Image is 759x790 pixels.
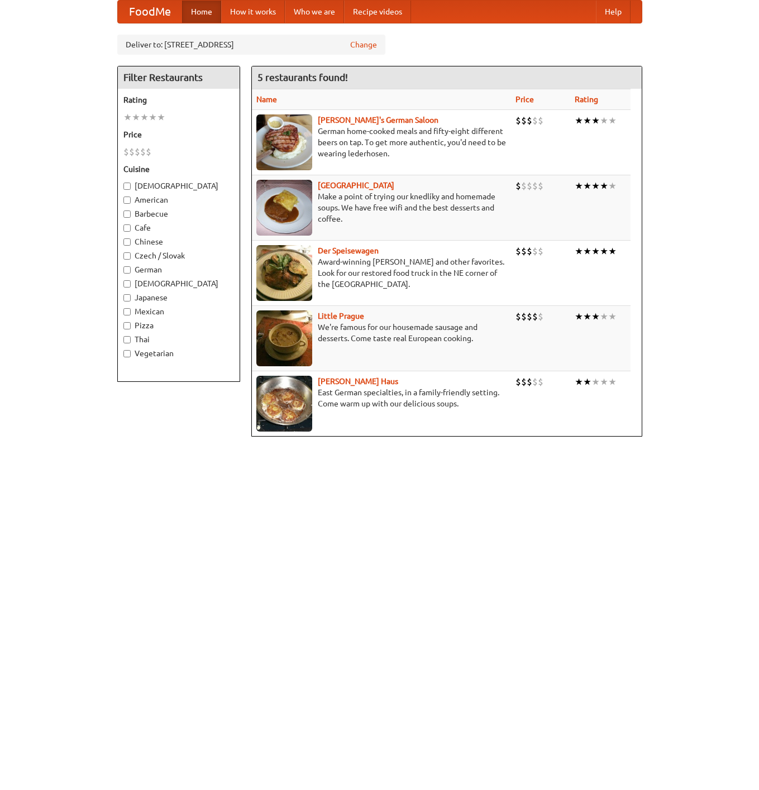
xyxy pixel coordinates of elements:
[123,238,131,246] input: Chinese
[123,280,131,288] input: [DEMOGRAPHIC_DATA]
[123,164,234,175] h5: Cuisine
[123,320,234,331] label: Pizza
[123,292,234,303] label: Japanese
[600,114,608,127] li: ★
[117,35,385,55] div: Deliver to: [STREET_ADDRESS]
[538,245,543,257] li: $
[221,1,285,23] a: How it works
[608,180,617,192] li: ★
[583,376,591,388] li: ★
[596,1,631,23] a: Help
[538,180,543,192] li: $
[318,312,364,320] b: Little Prague
[538,114,543,127] li: $
[532,245,538,257] li: $
[256,387,507,409] p: East German specialties, in a family-friendly setting. Come warm up with our delicious soups.
[527,180,532,192] li: $
[123,194,234,205] label: American
[135,146,140,158] li: $
[591,310,600,323] li: ★
[118,1,182,23] a: FoodMe
[132,111,140,123] li: ★
[118,66,240,89] h4: Filter Restaurants
[575,95,598,104] a: Rating
[123,336,131,343] input: Thai
[257,72,348,83] ng-pluralize: 5 restaurants found!
[140,146,146,158] li: $
[157,111,165,123] li: ★
[123,294,131,301] input: Japanese
[583,310,591,323] li: ★
[532,376,538,388] li: $
[583,180,591,192] li: ★
[140,111,149,123] li: ★
[515,180,521,192] li: $
[256,180,312,236] img: czechpoint.jpg
[123,111,132,123] li: ★
[123,183,131,190] input: [DEMOGRAPHIC_DATA]
[527,310,532,323] li: $
[608,376,617,388] li: ★
[123,322,131,329] input: Pizza
[123,350,131,357] input: Vegetarian
[350,39,377,50] a: Change
[256,376,312,432] img: kohlhaus.jpg
[521,245,527,257] li: $
[123,180,234,191] label: [DEMOGRAPHIC_DATA]
[318,181,394,190] a: [GEOGRAPHIC_DATA]
[532,310,538,323] li: $
[146,146,151,158] li: $
[521,114,527,127] li: $
[527,114,532,127] li: $
[515,114,521,127] li: $
[515,310,521,323] li: $
[532,180,538,192] li: $
[575,376,583,388] li: ★
[600,180,608,192] li: ★
[123,129,234,140] h5: Price
[575,245,583,257] li: ★
[256,191,507,224] p: Make a point of trying our knedlíky and homemade soups. We have free wifi and the best desserts a...
[532,114,538,127] li: $
[285,1,344,23] a: Who we are
[123,266,131,274] input: German
[515,245,521,257] li: $
[344,1,411,23] a: Recipe videos
[123,250,234,261] label: Czech / Slovak
[600,310,608,323] li: ★
[256,126,507,159] p: German home-cooked meals and fifty-eight different beers on tap. To get more authentic, you'd nee...
[256,114,312,170] img: esthers.jpg
[521,310,527,323] li: $
[123,348,234,359] label: Vegetarian
[608,245,617,257] li: ★
[123,197,131,204] input: American
[515,95,534,104] a: Price
[521,376,527,388] li: $
[318,246,379,255] b: Der Speisewagen
[608,114,617,127] li: ★
[256,310,312,366] img: littleprague.jpg
[575,310,583,323] li: ★
[256,245,312,301] img: speisewagen.jpg
[256,256,507,290] p: Award-winning [PERSON_NAME] and other favorites. Look for our restored food truck in the NE corne...
[256,322,507,344] p: We're famous for our housemade sausage and desserts. Come taste real European cooking.
[129,146,135,158] li: $
[318,116,438,125] a: [PERSON_NAME]'s German Saloon
[123,334,234,345] label: Thai
[538,376,543,388] li: $
[527,245,532,257] li: $
[575,114,583,127] li: ★
[575,180,583,192] li: ★
[123,94,234,106] h5: Rating
[600,245,608,257] li: ★
[123,308,131,315] input: Mexican
[600,376,608,388] li: ★
[149,111,157,123] li: ★
[123,146,129,158] li: $
[583,114,591,127] li: ★
[123,208,234,219] label: Barbecue
[583,245,591,257] li: ★
[538,310,543,323] li: $
[318,377,398,386] b: [PERSON_NAME] Haus
[608,310,617,323] li: ★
